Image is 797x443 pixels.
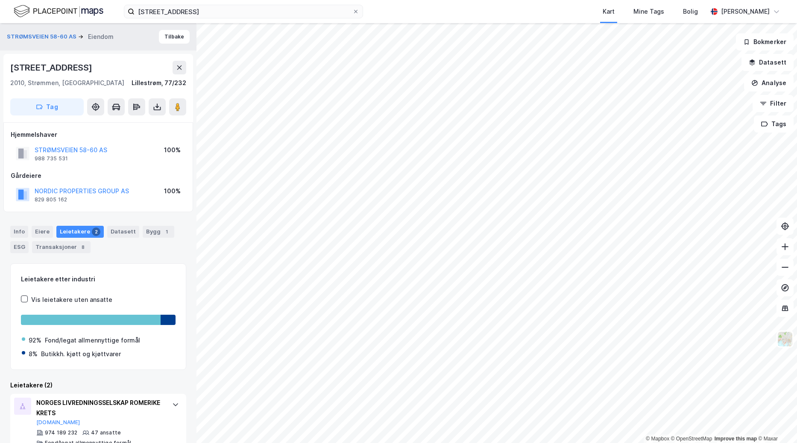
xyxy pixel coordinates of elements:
button: Analyse [744,74,794,92]
button: Datasett [741,54,794,71]
div: NORGES LIVREDNINGSSELSKAP ROMERIKE KRETS [36,398,164,418]
div: 829 805 162 [35,196,67,203]
a: Improve this map [715,436,757,442]
div: [STREET_ADDRESS] [10,61,94,74]
div: Gårdeiere [11,171,186,181]
div: Eiere [32,226,53,238]
div: Leietakere etter industri [21,274,176,284]
div: 2 [92,227,100,236]
iframe: Chat Widget [754,402,797,443]
div: Leietakere [56,226,104,238]
div: Bolig [683,6,698,17]
img: logo.f888ab2527a4732fd821a326f86c7f29.svg [14,4,103,19]
div: 47 ansatte [91,429,121,436]
div: Transaksjoner [32,241,91,253]
button: Tag [10,98,84,115]
a: OpenStreetMap [671,436,712,442]
div: Vis leietakere uten ansatte [31,295,112,305]
div: ESG [10,241,29,253]
div: Fond/legat allmennyttige formål [45,335,140,346]
div: 100% [164,145,181,155]
div: 100% [164,186,181,196]
a: Mapbox [646,436,669,442]
div: [PERSON_NAME] [721,6,770,17]
button: Bokmerker [736,33,794,50]
div: Lillestrøm, 77/232 [132,78,186,88]
button: Filter [753,95,794,112]
div: Butikkh. kjøtt og kjøttvarer [41,349,121,359]
div: 988 735 531 [35,155,68,162]
div: Leietakere (2) [10,380,186,390]
button: Tilbake [159,30,190,44]
input: Søk på adresse, matrikkel, gårdeiere, leietakere eller personer [135,5,352,18]
button: STRØMSVEIEN 58-60 AS [7,32,78,41]
button: Tags [754,115,794,133]
div: 2010, Strømmen, [GEOGRAPHIC_DATA] [10,78,124,88]
img: Z [777,331,793,347]
div: 92% [29,335,41,346]
div: Info [10,226,28,238]
div: Mine Tags [633,6,664,17]
div: 8% [29,349,38,359]
button: [DOMAIN_NAME] [36,419,80,426]
div: Kart [603,6,615,17]
div: 974 189 232 [45,429,77,436]
div: Hjemmelshaver [11,130,186,140]
div: 8 [79,243,87,251]
div: Eiendom [88,32,114,42]
div: 1 [162,227,171,236]
div: Datasett [107,226,139,238]
div: Bygg [143,226,174,238]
